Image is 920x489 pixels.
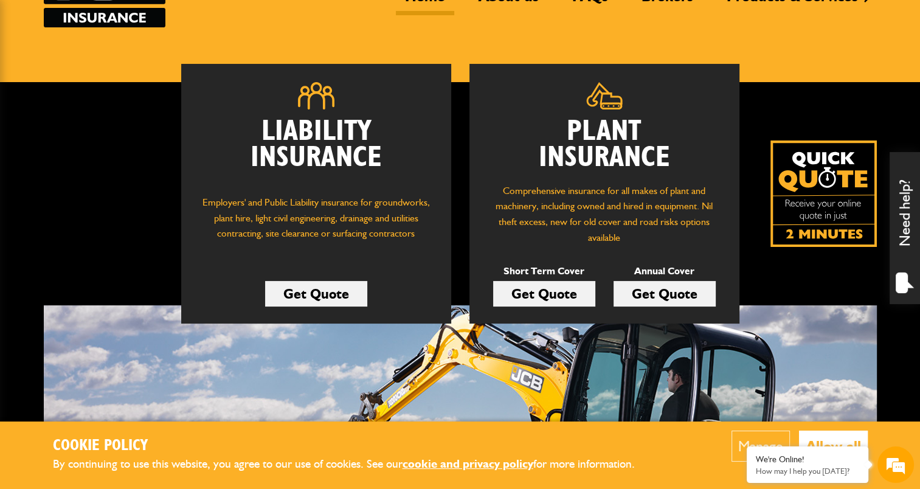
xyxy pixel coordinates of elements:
p: How may I help you today? [756,466,859,476]
em: Start Chat [165,375,221,391]
h2: Plant Insurance [488,119,721,171]
input: Enter your email address [16,148,222,175]
img: Quick Quote [770,140,877,247]
div: Chat with us now [63,68,204,84]
p: By continuing to use this website, you agree to our use of cookies. See our for more information. [53,455,655,474]
h2: Liability Insurance [199,119,433,183]
textarea: Type your message and hit 'Enter' [16,220,222,364]
div: Minimize live chat window [199,6,229,35]
button: Manage [732,431,790,462]
p: Employers' and Public Liability insurance for groundworks, plant hire, light civil engineering, d... [199,195,433,253]
a: Get your insurance quote isn just 2-minutes [770,140,877,247]
a: cookie and privacy policy [403,457,533,471]
input: Enter your last name [16,113,222,139]
button: Allow all [799,431,868,462]
div: We're Online! [756,454,859,465]
a: Get Quote [614,281,716,307]
p: Annual Cover [614,263,716,279]
h2: Cookie Policy [53,437,655,456]
a: Get Quote [265,281,367,307]
img: d_20077148190_company_1631870298795_20077148190 [21,68,51,85]
p: Comprehensive insurance for all makes of plant and machinery, including owned and hired in equipm... [488,183,721,245]
a: Get Quote [493,281,595,307]
input: Enter your phone number [16,184,222,211]
div: Need help? [890,152,920,304]
p: Short Term Cover [493,263,595,279]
